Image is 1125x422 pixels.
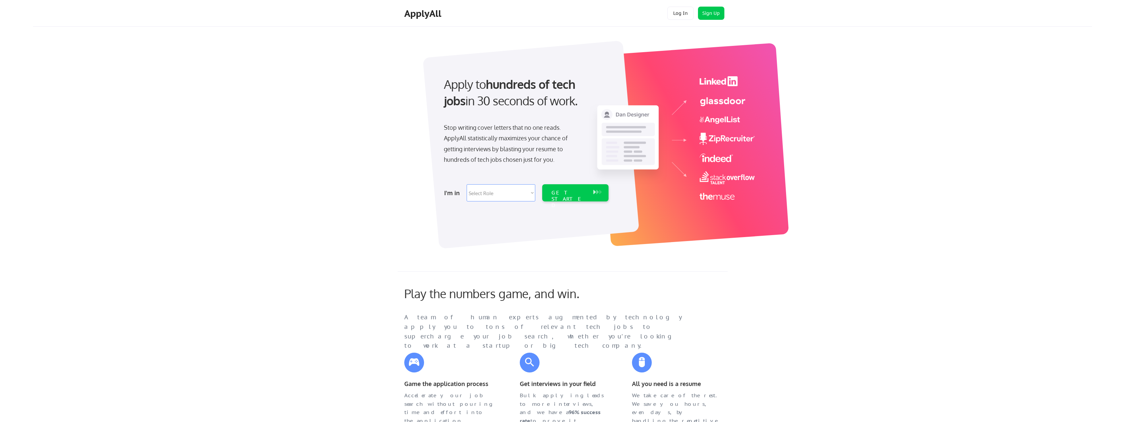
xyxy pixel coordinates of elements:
div: Get interviews in your field [520,379,609,389]
button: Log In [667,7,694,20]
div: Apply to in 30 seconds of work. [444,76,606,109]
strong: hundreds of tech jobs [444,77,578,108]
div: Play the numbers game, and win. [404,286,609,300]
div: A team of human experts augmented by technology apply you to tons of relevant tech jobs to superc... [404,313,695,351]
button: Sign Up [698,7,724,20]
div: Game the application process [404,379,493,389]
div: GET STARTED [551,190,587,209]
div: I'm in [444,188,463,198]
div: ApplyAll [404,8,443,19]
div: Stop writing cover letters that no one reads. ApplyAll statistically maximizes your chance of get... [444,122,579,165]
div: All you need is a resume [632,379,721,389]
